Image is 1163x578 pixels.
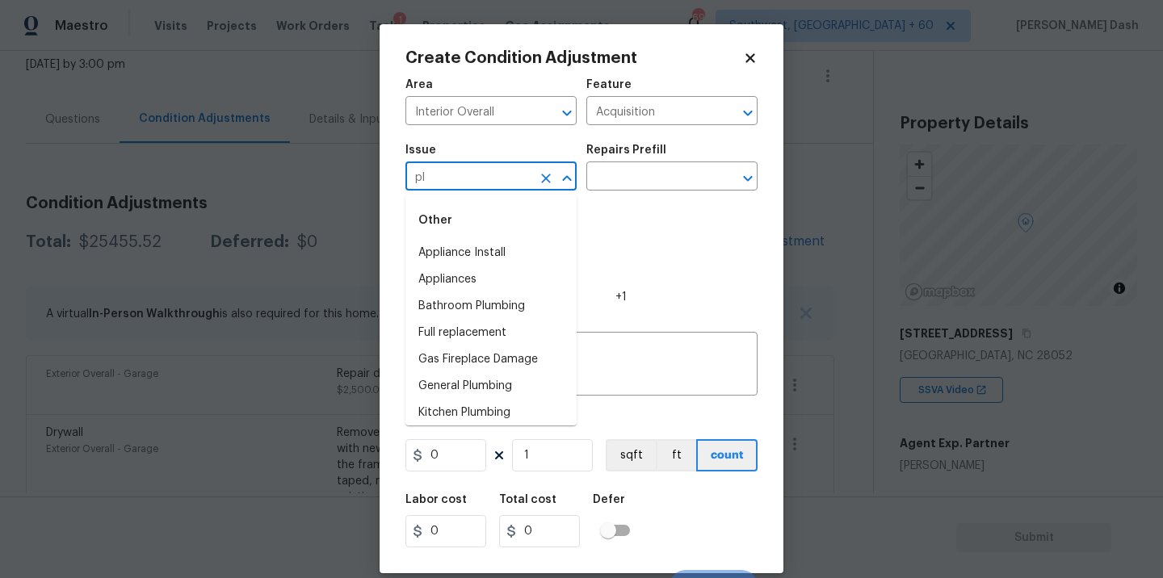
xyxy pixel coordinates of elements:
button: Open [737,167,759,190]
span: +1 [615,289,627,305]
h2: Create Condition Adjustment [405,50,743,66]
h5: Issue [405,144,436,156]
li: Bathroom Plumbing [405,293,577,320]
button: count [696,439,758,471]
h5: Area [405,79,433,90]
button: Clear [535,167,557,190]
li: Gas Fireplace Damage [405,346,577,373]
h5: Labor cost [405,494,467,505]
button: ft [656,439,696,471]
h5: Feature [586,79,632,90]
button: Open [737,102,759,124]
button: Close [556,167,578,190]
li: Appliance Install [405,240,577,266]
button: Open [556,102,578,124]
button: sqft [606,439,656,471]
li: Kitchen Plumbing [405,400,577,426]
h5: Defer [593,494,625,505]
li: Appliances [405,266,577,293]
h5: Total cost [499,494,556,505]
li: General Plumbing [405,373,577,400]
li: Full replacement [405,320,577,346]
h5: Repairs Prefill [586,144,666,156]
div: Other [405,201,577,240]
